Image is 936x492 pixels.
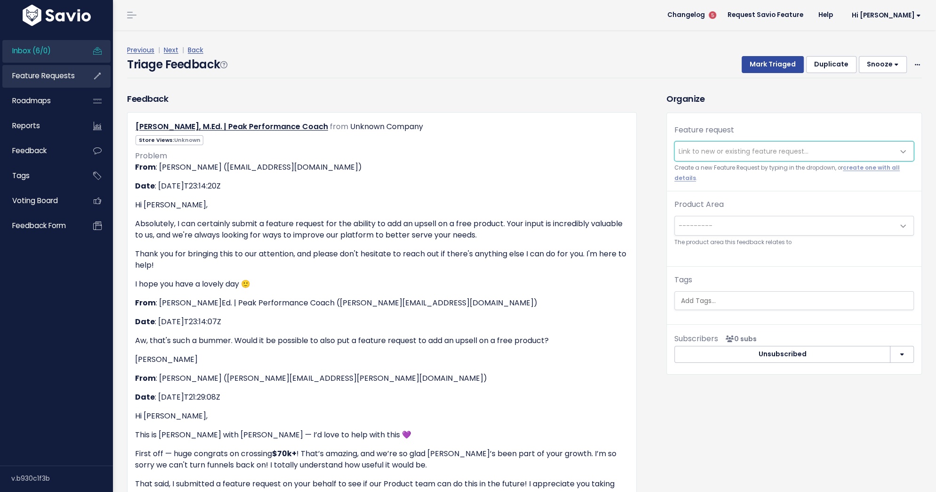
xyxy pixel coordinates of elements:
label: Tags [674,274,692,286]
div: Unknown Company [350,120,423,134]
span: Roadmaps [12,96,51,106]
p: : [PERSON_NAME] ([PERSON_NAME][EMAIL_ADDRESS][PERSON_NAME][DOMAIN_NAME]) [135,373,629,384]
a: Tags [2,165,78,187]
h4: Triage Feedback [127,56,227,73]
p: : [DATE]T23:14:20Z [135,180,629,192]
a: Feedback [2,140,78,162]
h3: Feedback [127,92,168,105]
span: Problem [135,150,167,161]
a: Feature Requests [2,65,78,87]
span: Feedback [12,146,47,156]
label: Product Area [674,199,724,210]
a: Feedback form [2,215,78,237]
p: Hi [PERSON_NAME], [135,199,629,211]
strong: Date [135,180,155,191]
strong: $70k+ [272,448,296,459]
span: Feature Requests [12,71,75,81]
span: <p><strong>Subscribers</strong><br><br> No subscribers yet<br> </p> [722,334,757,344]
span: Store Views: [136,135,203,145]
strong: From [135,162,156,172]
span: Changelog [667,12,705,18]
strong: From [135,373,156,384]
span: Inbox (6/0) [12,46,51,56]
p: : [PERSON_NAME] ([EMAIL_ADDRESS][DOMAIN_NAME]) [135,162,629,173]
strong: Date [135,316,155,327]
img: logo-white.9d6f32f41409.svg [20,5,93,26]
small: Create a new Feature Request by typing in the dropdown, or . [674,163,914,183]
span: | [180,45,186,55]
button: Duplicate [806,56,856,73]
a: Previous [127,45,154,55]
a: Hi [PERSON_NAME] [840,8,928,23]
a: create one with all details [674,164,900,181]
p: Thank you for bringing this to our attention, and please don't hesitate to reach out if there's a... [135,248,629,271]
a: Roadmaps [2,90,78,112]
a: Request Savio Feature [720,8,811,22]
a: Back [188,45,203,55]
p: : [DATE]T21:29:08Z [135,392,629,403]
p: First off — huge congrats on crossing ! That’s amazing, and we’re so glad [PERSON_NAME]’s been pa... [135,448,629,471]
span: from [330,121,348,132]
span: Voting Board [12,196,58,205]
span: Link to new or existing feature request... [679,147,808,156]
label: Feature request [674,124,734,136]
button: Snooze [859,56,907,73]
button: Mark Triaged [742,56,804,73]
span: Hi [PERSON_NAME] [852,12,921,19]
p: Hi [PERSON_NAME], [135,410,629,422]
strong: From [135,297,156,308]
a: Voting Board [2,190,78,212]
p: Absolutely, I can certainly submit a feature request for the ability to add an upsell on a free p... [135,218,629,241]
p: This is [PERSON_NAME] with [PERSON_NAME] — I’d love to help with this 💜 [135,429,629,441]
span: Feedback form [12,221,66,230]
small: The product area this feedback relates to [674,238,914,247]
a: Inbox (6/0) [2,40,78,62]
strong: Date [135,392,155,402]
span: 5 [709,11,716,19]
a: Help [811,8,840,22]
p: : [DATE]T23:14:07Z [135,316,629,328]
a: [PERSON_NAME], M.Ed. | Peak Performance Coach [136,121,328,132]
p: [PERSON_NAME] [135,354,629,365]
span: | [156,45,162,55]
span: Reports [12,121,40,131]
div: v.b930c1f3b [11,466,113,491]
p: Aw, that's such a bummer. Would it be possible to also put a feature request to add an upsell on ... [135,335,629,346]
h3: Organize [666,92,922,105]
a: Next [164,45,178,55]
span: Tags [12,171,30,180]
input: Add Tags... [677,296,922,306]
span: Unknown [174,136,200,144]
a: Reports [2,115,78,137]
button: Unsubscribed [674,346,890,363]
span: Subscribers [674,333,718,344]
p: I hope you have a lovely day 🙂 [135,279,629,290]
span: --------- [679,221,712,230]
p: : [PERSON_NAME]Ed. | Peak Performance Coach ([PERSON_NAME][EMAIL_ADDRESS][DOMAIN_NAME]) [135,297,629,309]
